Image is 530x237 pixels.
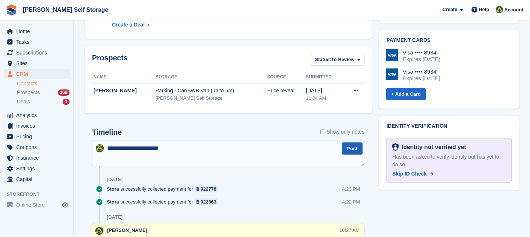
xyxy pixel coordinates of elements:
[16,174,60,184] span: Capital
[16,163,60,174] span: Settings
[403,75,440,82] div: Expires [DATE]
[156,95,268,102] div: [PERSON_NAME] Self Storage
[92,128,122,137] h2: Timeline
[16,47,60,58] span: Subscriptions
[7,191,73,198] span: Storefront
[479,6,489,13] span: Help
[107,227,147,233] span: [PERSON_NAME]
[4,121,70,131] a: menu
[342,185,360,192] div: 4:23 PM
[112,21,266,29] a: Create a Deal
[16,26,60,36] span: Home
[201,198,216,205] div: 922863
[16,131,60,142] span: Pricing
[392,143,399,151] img: Identity Verification Ready
[16,153,60,163] span: Insurance
[392,170,434,178] a: Skip ID Check
[403,68,440,75] div: Visa •••• 8934
[4,26,70,36] a: menu
[92,54,128,67] h2: Prospects
[107,185,119,192] span: Stora
[386,49,398,61] img: Visa Logo
[311,54,364,66] button: Status: To Review
[4,47,70,58] a: menu
[403,56,440,63] div: Expires [DATE]
[267,87,306,95] div: Price reveal
[496,6,503,13] img: Karl
[61,201,70,209] a: Preview store
[386,123,512,129] h2: Identity verification
[58,89,70,96] div: 169
[107,185,222,192] div: successfully collected payment for
[156,87,268,95] div: Parking - Car/SWB Van (up to 5m)
[16,69,60,79] span: CRM
[17,89,40,96] span: Prospects
[331,56,354,63] span: To Review
[17,98,30,105] span: Deals
[156,71,268,83] th: Storage
[392,171,427,177] span: Skip ID Check
[267,71,306,83] th: Source
[6,4,17,15] img: stora-icon-8386f47178a22dfd0bd8f6a31ec36ba5ce8667c1dd55bd0f319d3a0aa187defe.svg
[306,95,342,102] div: 11:04 AM
[4,200,70,210] a: menu
[16,200,60,210] span: Online Store
[4,58,70,68] a: menu
[63,99,70,105] div: 1
[17,80,70,87] a: Contacts
[315,56,331,63] span: Status:
[339,227,360,234] div: 10:27 AM
[17,89,70,96] a: Prospects 169
[92,71,156,83] th: Name
[306,87,342,95] div: [DATE]
[93,87,156,95] div: [PERSON_NAME]
[16,58,60,68] span: Sites
[4,142,70,152] a: menu
[342,198,360,205] div: 4:22 PM
[4,69,70,79] a: menu
[442,6,457,13] span: Create
[320,128,325,136] input: Show only notes
[386,88,426,100] a: + Add a Card
[195,198,219,205] a: 922863
[4,174,70,184] a: menu
[201,185,216,192] div: 922778
[20,4,111,16] a: [PERSON_NAME] Self Storage
[4,153,70,163] a: menu
[96,144,104,152] img: Karl
[16,110,60,120] span: Analytics
[107,198,222,205] div: successfully collected payment for
[17,98,70,106] a: Deals 1
[386,38,512,43] h2: Payment cards
[195,185,219,192] a: 922778
[392,153,505,169] div: Has been asked to verify identity but has yet to do so.
[4,131,70,142] a: menu
[320,128,364,136] label: Show only notes
[16,37,60,47] span: Tasks
[4,37,70,47] a: menu
[95,227,103,235] img: Karl
[504,6,523,14] span: Account
[107,214,123,220] div: [DATE]
[107,198,119,205] span: Stora
[4,110,70,120] a: menu
[399,143,466,152] div: Identity not verified yet
[4,163,70,174] a: menu
[112,21,145,29] div: Create a Deal
[16,142,60,152] span: Coupons
[403,49,440,56] div: Visa •••• 8934
[386,68,398,80] img: Visa Logo
[306,71,342,83] th: Submitted
[342,142,363,155] button: Post
[107,177,123,183] div: [DATE]
[16,121,60,131] span: Invoices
